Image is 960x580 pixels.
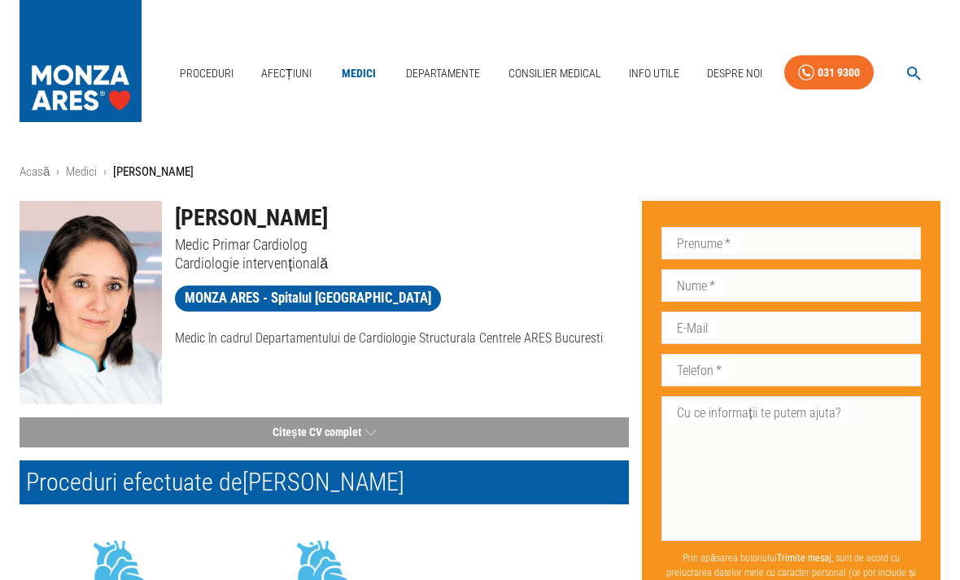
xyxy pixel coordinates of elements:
[622,57,686,90] a: Info Utile
[255,57,318,90] a: Afecțiuni
[20,201,162,404] img: Dr. Măriuca Nicotera
[175,288,441,308] span: MONZA ARES - Spitalul [GEOGRAPHIC_DATA]
[56,163,59,181] li: ›
[20,460,629,504] h2: Proceduri efectuate de [PERSON_NAME]
[103,163,107,181] li: ›
[20,164,50,179] a: Acasă
[399,57,487,90] a: Departamente
[502,57,608,90] a: Consilier Medical
[173,57,240,90] a: Proceduri
[784,55,874,90] a: 031 9300
[175,201,629,235] h1: [PERSON_NAME]
[113,163,194,181] p: [PERSON_NAME]
[333,57,385,90] a: Medici
[175,329,629,348] p: Medic în cadrul Departamentului de Cardiologie Structurala Centrele ARES Bucuresti
[700,57,769,90] a: Despre Noi
[175,235,629,254] p: Medic Primar Cardiolog
[20,163,940,181] nav: breadcrumb
[175,286,441,312] a: MONZA ARES - Spitalul [GEOGRAPHIC_DATA]
[66,164,97,179] a: Medici
[20,417,629,447] button: Citește CV complet
[818,63,860,83] div: 031 9300
[175,254,629,273] p: Cardiologie intervențională
[777,552,831,564] b: Trimite mesaj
